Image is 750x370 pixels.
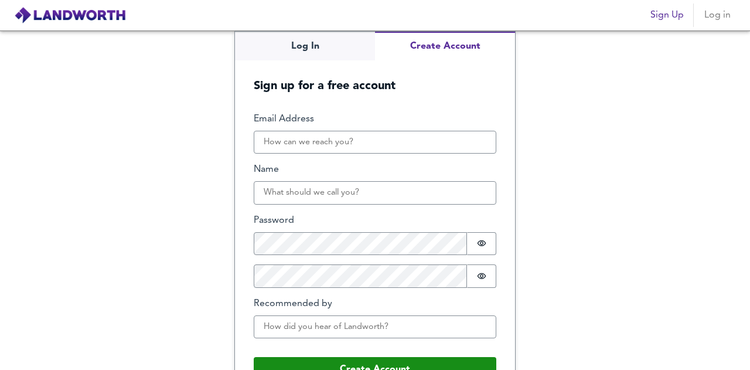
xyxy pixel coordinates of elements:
button: Log In [235,32,375,60]
input: How can we reach you? [254,131,496,154]
label: Email Address [254,113,496,126]
button: Show password [467,232,496,256]
label: Name [254,163,496,176]
button: Log in [698,4,736,27]
label: Recommended by [254,297,496,311]
h5: Sign up for a free account [235,60,515,94]
label: Password [254,214,496,228]
button: Create Account [375,32,515,60]
button: Show password [467,264,496,288]
input: How did you hear of Landworth? [254,315,496,339]
span: Sign Up [650,7,684,23]
img: logo [14,6,126,24]
button: Sign Up [646,4,688,27]
input: What should we call you? [254,181,496,205]
span: Log in [703,7,731,23]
